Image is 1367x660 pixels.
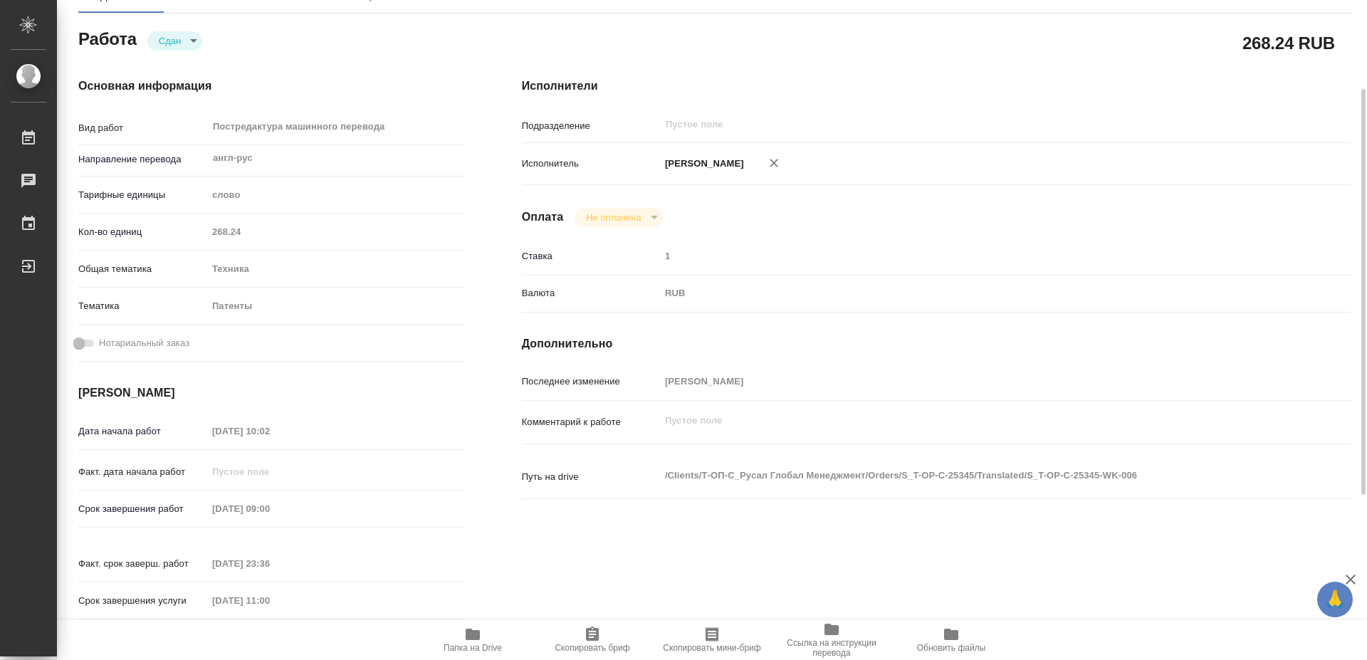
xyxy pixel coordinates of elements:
p: Тематика [78,299,207,313]
p: Факт. дата начала работ [78,465,207,479]
input: Пустое поле [207,221,465,242]
button: Скопировать бриф [533,620,652,660]
input: Пустое поле [207,421,332,441]
button: Скопировать мини-бриф [652,620,772,660]
button: Обновить файлы [891,620,1011,660]
input: Пустое поле [207,461,332,482]
p: Подразделение [522,119,660,133]
h4: Дополнительно [522,335,1351,352]
p: Срок завершения работ [78,502,207,516]
div: Сдан [575,208,662,227]
p: Направление перевода [78,152,207,167]
span: Нотариальный заказ [99,336,189,350]
span: Обновить файлы [917,643,986,653]
button: 🙏 [1317,582,1353,617]
div: Техника [207,257,465,281]
h4: [PERSON_NAME] [78,384,465,402]
p: Путь на drive [522,470,660,484]
p: Последнее изменение [522,374,660,389]
p: Валюта [522,286,660,300]
h2: Работа [78,25,137,51]
span: Ссылка на инструкции перевода [780,638,883,658]
p: Комментарий к работе [522,415,660,429]
span: Папка на Drive [444,643,502,653]
input: Пустое поле [207,590,332,611]
span: Скопировать мини-бриф [663,643,760,653]
p: Вид работ [78,121,207,135]
h4: Оплата [522,209,564,226]
button: Сдан [154,35,185,47]
h4: Исполнители [522,78,1351,95]
input: Пустое поле [664,116,1249,133]
button: Удалить исполнителя [758,147,790,179]
input: Пустое поле [207,553,332,574]
input: Пустое поле [207,498,332,519]
p: Дата начала работ [78,424,207,439]
button: Папка на Drive [413,620,533,660]
button: Ссылка на инструкции перевода [772,620,891,660]
h4: Основная информация [78,78,465,95]
textarea: /Clients/Т-ОП-С_Русал Глобал Менеджмент/Orders/S_T-OP-C-25345/Translated/S_T-OP-C-25345-WK-006 [660,463,1282,488]
div: RUB [660,281,1282,305]
h2: 268.24 RUB [1242,31,1335,55]
p: [PERSON_NAME] [660,157,744,171]
div: Патенты [207,294,465,318]
input: Пустое поле [660,246,1282,266]
p: Общая тематика [78,262,207,276]
p: Исполнитель [522,157,660,171]
p: Тарифные единицы [78,188,207,202]
p: Кол-во единиц [78,225,207,239]
button: Не оплачена [582,211,645,224]
input: Пустое поле [660,371,1282,392]
p: Ставка [522,249,660,263]
p: Факт. срок заверш. работ [78,557,207,571]
span: Скопировать бриф [555,643,629,653]
div: Сдан [147,31,202,51]
div: слово [207,183,465,207]
p: Срок завершения услуги [78,594,207,608]
span: 🙏 [1323,585,1347,614]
